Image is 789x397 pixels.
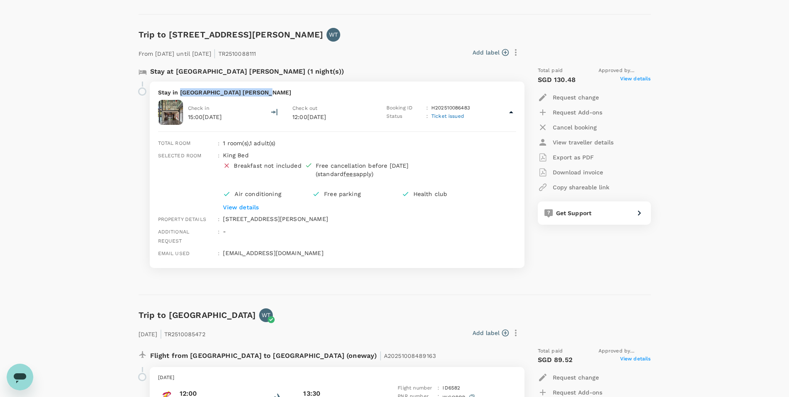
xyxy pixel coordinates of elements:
p: SGD 89.52 [538,355,572,365]
p: King Bed [223,151,491,159]
p: Booking ID [386,104,423,112]
button: Cancel booking [538,120,597,135]
p: Stay at [GEOGRAPHIC_DATA] [PERSON_NAME] (1 night(s)) [150,67,344,77]
p: Status [386,112,423,121]
button: View traveller details [538,135,613,150]
p: [DATE] [158,374,516,382]
p: - [223,227,516,236]
span: | [379,350,382,361]
button: Request change [538,90,599,105]
p: From [DATE] until [DATE] TR2510088111 [139,45,256,60]
p: WT [329,30,338,39]
p: : [426,112,428,121]
span: View details [620,355,651,365]
p: Air conditioning [235,190,306,198]
span: Total paid [538,67,563,75]
span: 1 room(s) , 1 adult(s) [223,140,275,146]
p: ID 6582 [443,384,460,392]
h6: Trip to [STREET_ADDRESS][PERSON_NAME] [139,28,324,41]
span: View details [620,75,651,85]
button: Add label [472,48,509,57]
p: View details [223,203,491,211]
span: Selected room [158,153,202,159]
p: Flight from [GEOGRAPHIC_DATA] to [GEOGRAPHIC_DATA] (oneway) [150,347,436,362]
img: Aloft Jakarta Wahid Hasyim [158,100,183,125]
h6: Trip to [GEOGRAPHIC_DATA] [139,308,256,322]
span: : [218,141,220,146]
span: Total paid [538,347,563,355]
p: SGD 130.48 [538,75,576,85]
p: [DATE] TR2510085472 [139,325,205,340]
button: Download invoice [538,165,603,180]
p: Cancel booking [553,123,597,132]
p: View traveller details [553,138,613,146]
span: : [218,153,220,159]
p: [EMAIL_ADDRESS][DOMAIN_NAME] [223,249,516,257]
span: Approved by [599,67,651,75]
span: Total room [158,140,191,146]
p: Stay in [GEOGRAPHIC_DATA] [PERSON_NAME] [158,88,516,97]
p: Export as PDF [553,153,594,161]
span: A20251008489163 [384,352,436,359]
span: : [218,251,220,256]
span: Email used [158,251,190,256]
span: Check out [292,105,317,111]
p: Request Add-ons [553,108,602,117]
p: [STREET_ADDRESS][PERSON_NAME] [223,215,516,223]
div: Free cancellation before [DATE] (standard apply) [316,161,452,178]
span: : [218,216,220,222]
p: Download invoice [553,168,603,176]
p: Request change [553,373,599,382]
p: : [438,384,439,392]
span: | [160,328,162,340]
p: Health club [413,190,485,198]
p: Copy shareable link [553,183,609,191]
span: Get Support [556,210,592,216]
span: : [218,229,220,235]
span: Ticket issued [431,113,464,119]
span: Property details [158,216,206,222]
span: Additional request [158,229,190,244]
p: 12:00[DATE] [292,113,371,121]
span: | [213,47,216,59]
p: 15:00[DATE] [188,113,222,121]
p: Flight number [398,384,434,392]
p: Request change [553,93,599,102]
p: : [426,104,428,112]
span: Check in [188,105,209,111]
p: H202510086483 [431,104,470,112]
button: Request Add-ons [538,105,602,120]
p: WT [262,311,270,319]
button: Request change [538,370,599,385]
p: Free parking [324,190,395,198]
div: Breakfast not included [234,161,301,170]
span: Approved by [599,347,651,355]
span: fees [344,171,356,177]
button: Export as PDF [538,150,594,165]
iframe: Button to launch messaging window [7,364,33,390]
p: Request Add-ons [553,388,602,397]
button: Copy shareable link [538,180,609,195]
button: Add label [472,329,509,337]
